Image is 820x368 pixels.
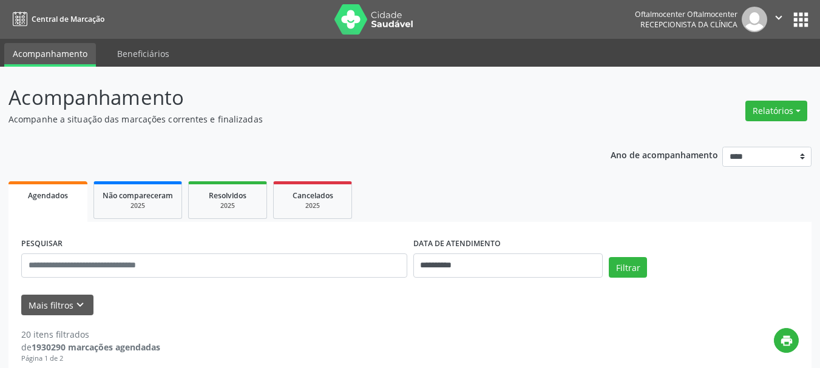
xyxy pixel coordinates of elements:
span: Cancelados [293,190,333,201]
div: 20 itens filtrados [21,328,160,341]
label: DATA DE ATENDIMENTO [413,235,501,253]
a: Central de Marcação [8,9,104,29]
div: Oftalmocenter Oftalmocenter [635,9,737,19]
button:  [767,7,790,32]
span: Recepcionista da clínica [640,19,737,30]
button: apps [790,9,812,30]
span: Não compareceram [103,190,173,201]
span: Resolvidos [209,190,246,201]
p: Acompanhamento [8,82,571,113]
p: Acompanhe a situação das marcações correntes e finalizadas [8,113,571,125]
button: Filtrar [609,257,647,278]
div: Página 1 de 2 [21,353,160,364]
button: print [774,328,799,353]
span: Agendados [28,190,68,201]
a: Beneficiários [109,43,178,64]
strong: 1930290 marcações agendadas [32,341,160,353]
i:  [772,11,785,24]
p: Ano de acompanhamento [611,147,718,162]
span: Central de Marcação [32,14,104,24]
a: Acompanhamento [4,43,96,67]
label: PESQUISAR [21,235,63,253]
button: Relatórios [745,101,807,121]
button: Mais filtroskeyboard_arrow_down [21,295,93,316]
i: print [780,334,793,347]
i: keyboard_arrow_down [73,298,87,312]
div: 2025 [197,201,258,210]
img: img [742,7,767,32]
div: 2025 [103,201,173,210]
div: de [21,341,160,353]
div: 2025 [282,201,343,210]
